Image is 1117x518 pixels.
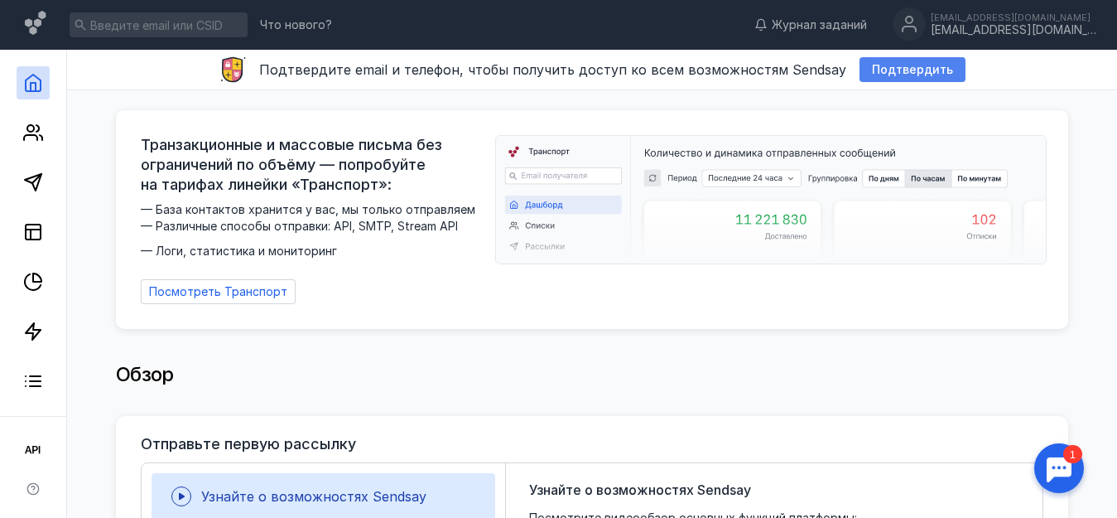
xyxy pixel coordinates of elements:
div: [EMAIL_ADDRESS][DOMAIN_NAME] [931,23,1096,37]
span: Узнайте о возможностях Sendsay [529,480,751,500]
div: 1 [37,10,56,28]
span: Посмотреть Транспорт [149,285,287,299]
a: Посмотреть Транспорт [141,279,296,304]
a: Что нового? [252,19,340,31]
span: Обзор [116,362,174,386]
img: dashboard-transport-banner [496,136,1046,264]
button: Подтвердить [859,57,965,82]
input: Введите email или CSID [70,12,248,37]
span: Подтвердите email и телефон, чтобы получить доступ ко всем возможностям Sendsay [259,61,846,78]
h3: Отправьте первую рассылку [141,436,356,453]
a: Журнал заданий [746,17,875,33]
span: Транзакционные и массовые письма без ограничений по объёму — попробуйте на тарифах линейки «Транс... [141,135,485,195]
span: Узнайте о возможностях Sendsay [201,488,426,505]
span: Что нового? [260,19,332,31]
span: Журнал заданий [772,17,867,33]
span: Подтвердить [872,63,953,77]
span: — База контактов хранится у вас, мы только отправляем — Различные способы отправки: API, SMTP, St... [141,201,485,259]
div: [EMAIL_ADDRESS][DOMAIN_NAME] [931,12,1096,22]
